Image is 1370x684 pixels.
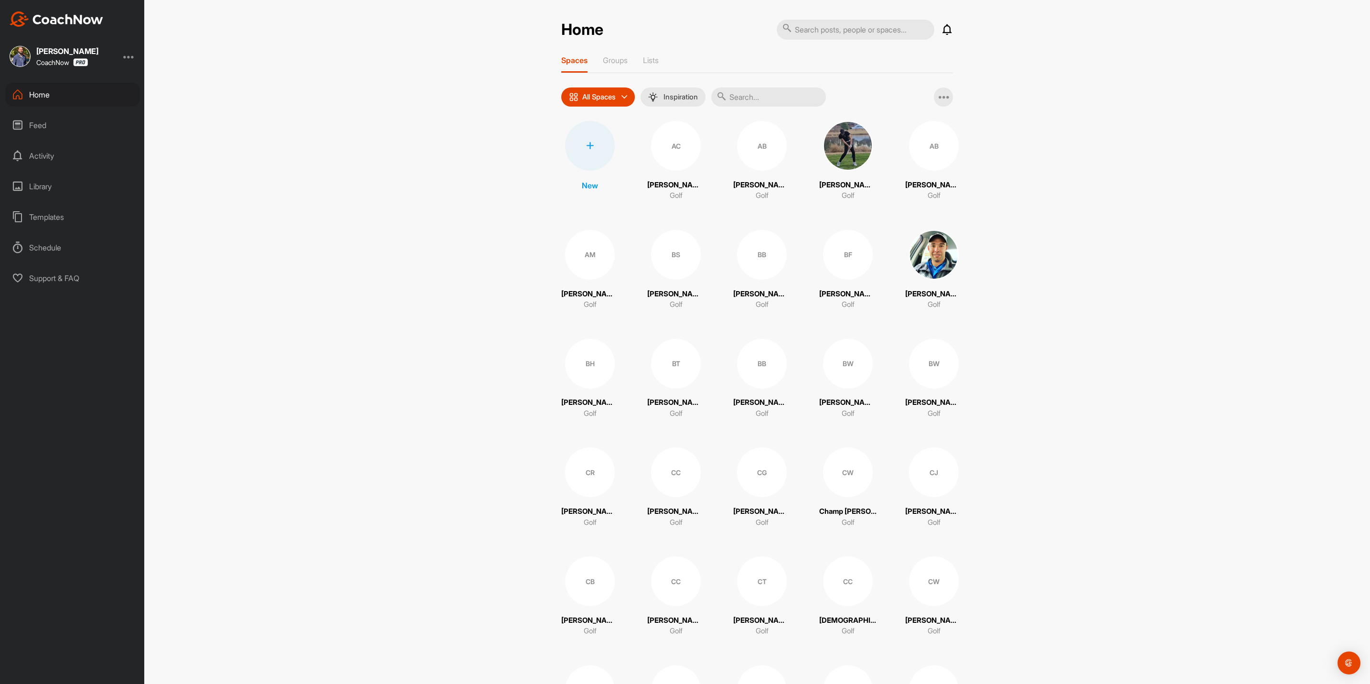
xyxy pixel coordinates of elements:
[643,55,659,65] p: Lists
[733,339,791,419] a: BB[PERSON_NAME]Golf
[651,339,701,389] div: BT
[647,397,705,408] p: [PERSON_NAME]
[565,556,615,606] div: CB
[565,230,615,280] div: AM
[819,180,877,191] p: [PERSON_NAME]
[647,230,705,310] a: BS[PERSON_NAME]Golf
[670,626,683,637] p: Golf
[819,397,877,408] p: [PERSON_NAME]
[823,447,873,497] div: CW
[905,556,963,637] a: CW[PERSON_NAME]Golf
[582,93,616,101] p: All Spaces
[10,46,31,67] img: square_4c2aaeb3014d0e6fd030fb2436460593.jpg
[905,230,963,310] a: [PERSON_NAME]Golf
[842,626,855,637] p: Golf
[584,517,597,528] p: Golf
[73,58,88,66] img: CoachNow Pro
[905,289,963,300] p: [PERSON_NAME]
[756,190,769,201] p: Golf
[905,121,963,201] a: AB[PERSON_NAME]Golf
[733,397,791,408] p: [PERSON_NAME]
[737,556,787,606] div: CT
[584,408,597,419] p: Golf
[819,556,877,637] a: CC[DEMOGRAPHIC_DATA][PERSON_NAME]Golf
[905,615,963,626] p: [PERSON_NAME]
[5,236,140,260] div: Schedule
[733,447,791,528] a: CG[PERSON_NAME]Golf
[733,121,791,201] a: AB[PERSON_NAME]Golf
[756,626,769,637] p: Golf
[823,230,873,280] div: BF
[819,339,877,419] a: BW[PERSON_NAME]Golf
[651,447,701,497] div: CC
[733,506,791,517] p: [PERSON_NAME]
[647,121,705,201] a: AC[PERSON_NAME]Golf
[561,397,619,408] p: [PERSON_NAME]
[5,144,140,168] div: Activity
[670,190,683,201] p: Golf
[756,408,769,419] p: Golf
[5,174,140,198] div: Library
[647,556,705,637] a: CC[PERSON_NAME]Golf
[647,506,705,517] p: [PERSON_NAME]
[737,447,787,497] div: CG
[909,121,959,171] div: AB
[584,626,597,637] p: Golf
[842,517,855,528] p: Golf
[777,20,934,40] input: Search posts, people or spaces...
[711,87,826,107] input: Search...
[737,230,787,280] div: BB
[905,506,963,517] p: [PERSON_NAME]
[5,83,140,107] div: Home
[819,289,877,300] p: [PERSON_NAME]
[561,447,619,528] a: CR[PERSON_NAME]Golf
[733,230,791,310] a: BB[PERSON_NAME]Golf
[819,447,877,528] a: CWChamp [PERSON_NAME]Golf
[647,615,705,626] p: [PERSON_NAME]
[561,230,619,310] a: AM[PERSON_NAME]Golf
[584,299,597,310] p: Golf
[670,408,683,419] p: Golf
[733,180,791,191] p: [PERSON_NAME]
[905,447,963,528] a: CJ[PERSON_NAME]Golf
[823,121,873,171] img: square_973a9a803950ed453a67be8561a9bb30.jpg
[928,517,941,528] p: Golf
[909,339,959,389] div: BW
[561,506,619,517] p: [PERSON_NAME]
[823,339,873,389] div: BW
[733,289,791,300] p: [PERSON_NAME]
[823,556,873,606] div: CC
[561,289,619,300] p: [PERSON_NAME]
[819,230,877,310] a: BF[PERSON_NAME]Golf
[733,556,791,637] a: CT[PERSON_NAME]Golf
[36,47,98,55] div: [PERSON_NAME]
[10,11,103,27] img: CoachNow
[647,447,705,528] a: CC[PERSON_NAME]Golf
[565,339,615,389] div: BH
[905,180,963,191] p: [PERSON_NAME]
[819,121,877,201] a: [PERSON_NAME]Golf
[842,408,855,419] p: Golf
[1338,651,1360,674] div: Open Intercom Messenger
[905,339,963,419] a: BW[PERSON_NAME]Golf
[928,299,941,310] p: Golf
[670,299,683,310] p: Golf
[928,190,941,201] p: Golf
[569,92,578,102] img: icon
[909,556,959,606] div: CW
[5,205,140,229] div: Templates
[756,299,769,310] p: Golf
[909,230,959,280] img: square_f068db7c25cdd8e8dd2fea8a4fa70c8a.jpg
[733,615,791,626] p: [PERSON_NAME]
[565,447,615,497] div: CR
[561,339,619,419] a: BH[PERSON_NAME]Golf
[670,517,683,528] p: Golf
[928,408,941,419] p: Golf
[651,121,701,171] div: AC
[5,266,140,290] div: Support & FAQ
[561,21,603,39] h2: Home
[909,447,959,497] div: CJ
[664,93,698,101] p: Inspiration
[842,299,855,310] p: Golf
[36,58,88,66] div: CoachNow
